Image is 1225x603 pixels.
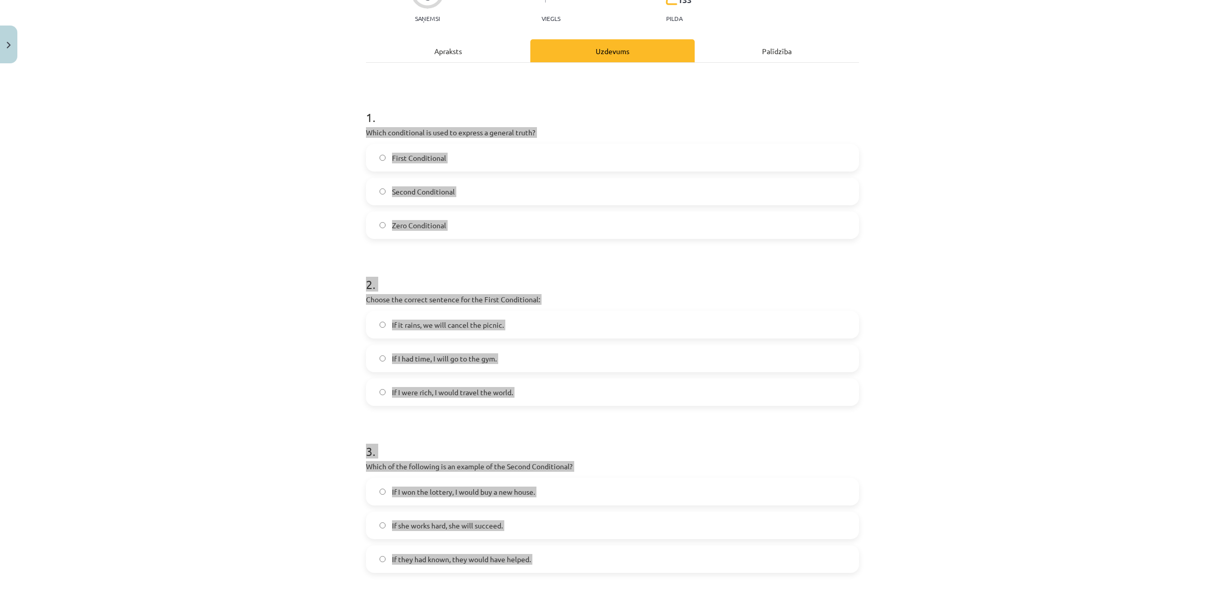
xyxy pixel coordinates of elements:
span: If she works hard, she will succeed. [392,520,503,531]
p: Choose the correct sentence for the First Conditional: [366,294,859,305]
input: If it rains, we will cancel the picnic. [379,322,386,328]
img: icon-close-lesson-0947bae3869378f0d4975bcd49f059093ad1ed9edebbc8119c70593378902aed.svg [7,42,11,49]
h1: 2 . [366,259,859,291]
input: If she works hard, she will succeed. [379,522,386,529]
span: First Conditional [392,153,446,163]
p: Which conditional is used to express a general truth? [366,127,859,138]
input: If I were rich, I would travel the world. [379,389,386,396]
p: Saņemsi [411,15,444,22]
div: Uzdevums [530,39,695,62]
input: If I had time, I will go to the gym. [379,355,386,362]
h1: 3 . [366,426,859,458]
p: pilda [666,15,682,22]
input: First Conditional [379,155,386,161]
p: Which of the following is an example of the Second Conditional? [366,461,859,472]
span: If I were rich, I would travel the world. [392,387,513,398]
input: Second Conditional [379,188,386,195]
span: Second Conditional [392,186,455,197]
div: Palīdzība [695,39,859,62]
span: If I won the lottery, I would buy a new house. [392,487,535,497]
span: If it rains, we will cancel the picnic. [392,320,504,330]
span: If they had known, they would have helped. [392,554,531,565]
span: Zero Conditional [392,220,446,231]
span: If I had time, I will go to the gym. [392,353,497,364]
input: If they had known, they would have helped. [379,556,386,563]
input: If I won the lottery, I would buy a new house. [379,489,386,495]
h1: 1 . [366,92,859,124]
div: Apraksts [366,39,530,62]
p: Viegls [542,15,560,22]
input: Zero Conditional [379,222,386,229]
